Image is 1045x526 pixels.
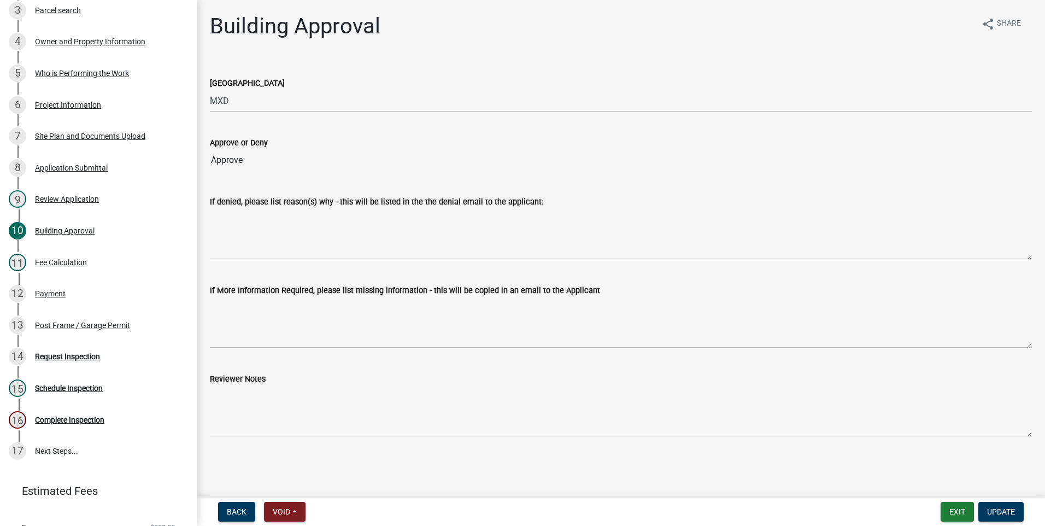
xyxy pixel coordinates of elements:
div: Application Submittal [35,164,108,172]
h1: Building Approval [210,13,380,39]
button: Void [264,502,306,522]
a: Estimated Fees [9,480,179,502]
div: 5 [9,65,26,82]
button: Exit [941,502,974,522]
label: If More Information Required, please list missing information - this will be copied in an email t... [210,287,600,295]
div: 9 [9,190,26,208]
span: Share [997,17,1021,31]
span: Back [227,507,246,516]
label: Approve or Deny [210,139,268,147]
div: Owner and Property Information [35,38,145,45]
div: 11 [9,254,26,271]
div: 14 [9,348,26,365]
div: Schedule Inspection [35,384,103,392]
div: 16 [9,411,26,429]
label: If denied, please list reason(s) why - this will be listed in the the denial email to the applicant: [210,198,543,206]
div: Project Information [35,101,101,109]
button: Update [978,502,1024,522]
label: [GEOGRAPHIC_DATA] [210,80,285,87]
div: Post Frame / Garage Permit [35,322,130,329]
div: 12 [9,285,26,302]
div: Complete Inspection [35,416,104,424]
div: 13 [9,317,26,334]
div: Parcel search [35,7,81,14]
span: Update [987,507,1015,516]
i: share [982,17,995,31]
div: 4 [9,33,26,50]
div: 17 [9,442,26,460]
div: Building Approval [35,227,95,235]
div: Who is Performing the Work [35,69,129,77]
div: 6 [9,96,26,114]
div: Fee Calculation [35,259,87,266]
div: Request Inspection [35,353,100,360]
div: Site Plan and Documents Upload [35,132,145,140]
label: Reviewer Notes [210,376,266,383]
div: 15 [9,379,26,397]
div: 10 [9,222,26,239]
div: 8 [9,159,26,177]
span: Void [273,507,290,516]
button: Back [218,502,255,522]
div: Review Application [35,195,99,203]
button: shareShare [973,13,1030,34]
div: Payment [35,290,66,297]
div: 7 [9,127,26,145]
div: 3 [9,2,26,19]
